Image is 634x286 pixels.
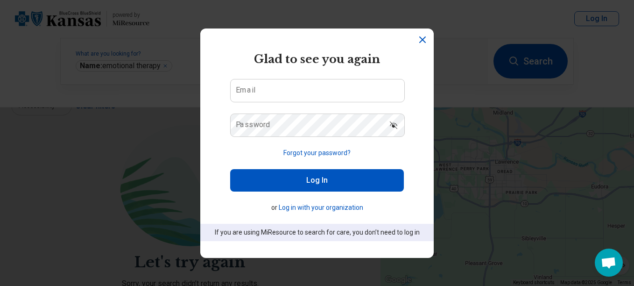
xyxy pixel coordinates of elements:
section: Login Dialog [200,29,434,258]
button: Show password [383,114,404,136]
h2: Glad to see you again [230,51,404,68]
button: Log in with your organization [279,203,363,213]
button: Log In [230,169,404,192]
label: Email [236,86,255,94]
button: Dismiss [417,34,428,45]
p: or [230,203,404,213]
label: Password [236,121,270,129]
button: Forgot your password? [283,148,351,158]
p: If you are using MiResource to search for care, you don’t need to log in [213,228,421,237]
